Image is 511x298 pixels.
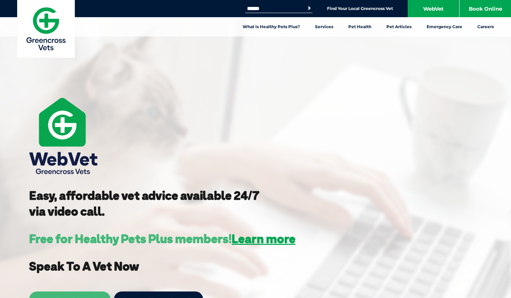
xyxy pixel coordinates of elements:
[29,233,295,245] h3: Free for Healthy Pets Plus members!
[419,17,470,36] a: Emergency Care
[235,17,307,36] a: What is Healthy Pets Plus?
[379,17,419,36] a: Pet Articles
[232,231,295,246] a: Learn more
[341,17,379,36] a: Pet Health
[306,5,313,12] button: Search
[327,6,393,11] a: Find Your Local Greencross Vet
[470,17,501,36] a: Careers
[29,259,139,274] strong: Speak To A Vet Now
[29,188,259,219] strong: Easy, affordable vet advice available 24/7 via video call.
[307,17,341,36] a: Services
